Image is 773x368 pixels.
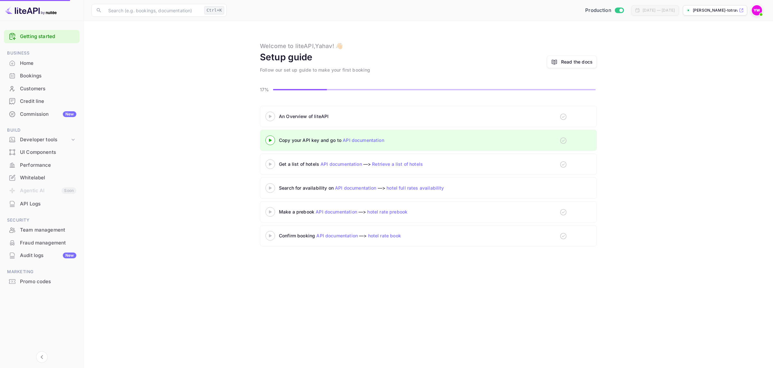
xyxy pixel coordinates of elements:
div: Setup guide [260,50,313,64]
div: UI Components [20,149,76,156]
div: Whitelabel [4,172,80,184]
a: API documentation [343,137,384,143]
div: Whitelabel [20,174,76,182]
div: Copy your API key and go to [279,137,440,144]
div: New [63,111,76,117]
a: Home [4,57,80,69]
div: Customers [20,85,76,93]
div: Promo codes [4,275,80,288]
div: Follow our set up guide to make your first booking [260,66,370,73]
img: Yahav Winkler [752,5,762,15]
div: Fraud management [20,239,76,247]
span: Business [4,50,80,57]
div: Home [20,60,76,67]
a: Performance [4,159,80,171]
a: Read the docs [547,55,597,68]
a: API documentation [335,185,377,191]
a: API documentation [316,209,357,214]
a: hotel rate prebook [367,209,407,214]
div: API Logs [4,198,80,210]
div: Get a list of hotels —> [279,161,440,167]
div: An Overview of liteAPI [279,113,440,120]
div: Commission [20,111,76,118]
div: Customers [4,83,80,95]
div: Search for availability on —> [279,184,504,191]
div: Welcome to liteAPI, Yahav ! 👋🏻 [260,42,343,50]
div: Getting started [4,30,80,43]
a: API documentation [316,233,358,238]
span: Marketing [4,268,80,275]
a: CommissionNew [4,108,80,120]
span: Security [4,217,80,224]
input: Search (e.g. bookings, documentation) [104,4,202,17]
div: Developer tools [4,134,80,145]
div: Team management [20,226,76,234]
a: Promo codes [4,275,80,287]
div: Bookings [4,70,80,82]
button: Collapse navigation [36,351,48,363]
a: API Logs [4,198,80,210]
a: Audit logsNew [4,249,80,261]
div: Ctrl+K [204,6,224,15]
div: [DATE] — [DATE] [643,7,675,13]
a: Retrieve a list of hotels [372,161,423,167]
a: Team management [4,224,80,236]
a: Customers [4,83,80,94]
div: Credit line [4,95,80,108]
a: Fraud management [4,237,80,249]
div: Fraud management [4,237,80,249]
a: Read the docs [561,58,593,65]
div: Switch to Sandbox mode [583,7,626,14]
a: hotel full rates availability [386,185,444,191]
p: 17% [260,86,271,93]
div: API Logs [20,200,76,208]
a: Getting started [20,33,76,40]
a: Bookings [4,70,80,82]
div: Confirm booking —> [279,232,440,239]
a: Whitelabel [4,172,80,184]
a: UI Components [4,146,80,158]
div: Promo codes [20,278,76,285]
div: Audit logs [20,252,76,259]
div: Make a prebook —> [279,208,440,215]
a: API documentation [320,161,362,167]
div: New [63,253,76,258]
a: hotel rate book [368,233,401,238]
div: Home [4,57,80,70]
p: [PERSON_NAME]-totravel... [693,7,738,13]
div: Developer tools [20,136,70,144]
div: Bookings [20,72,76,80]
div: Audit logsNew [4,249,80,262]
a: Credit line [4,95,80,107]
span: Build [4,127,80,134]
span: Production [585,7,611,14]
div: Performance [20,162,76,169]
div: Team management [4,224,80,236]
img: LiteAPI logo [5,5,57,15]
div: Credit line [20,98,76,105]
